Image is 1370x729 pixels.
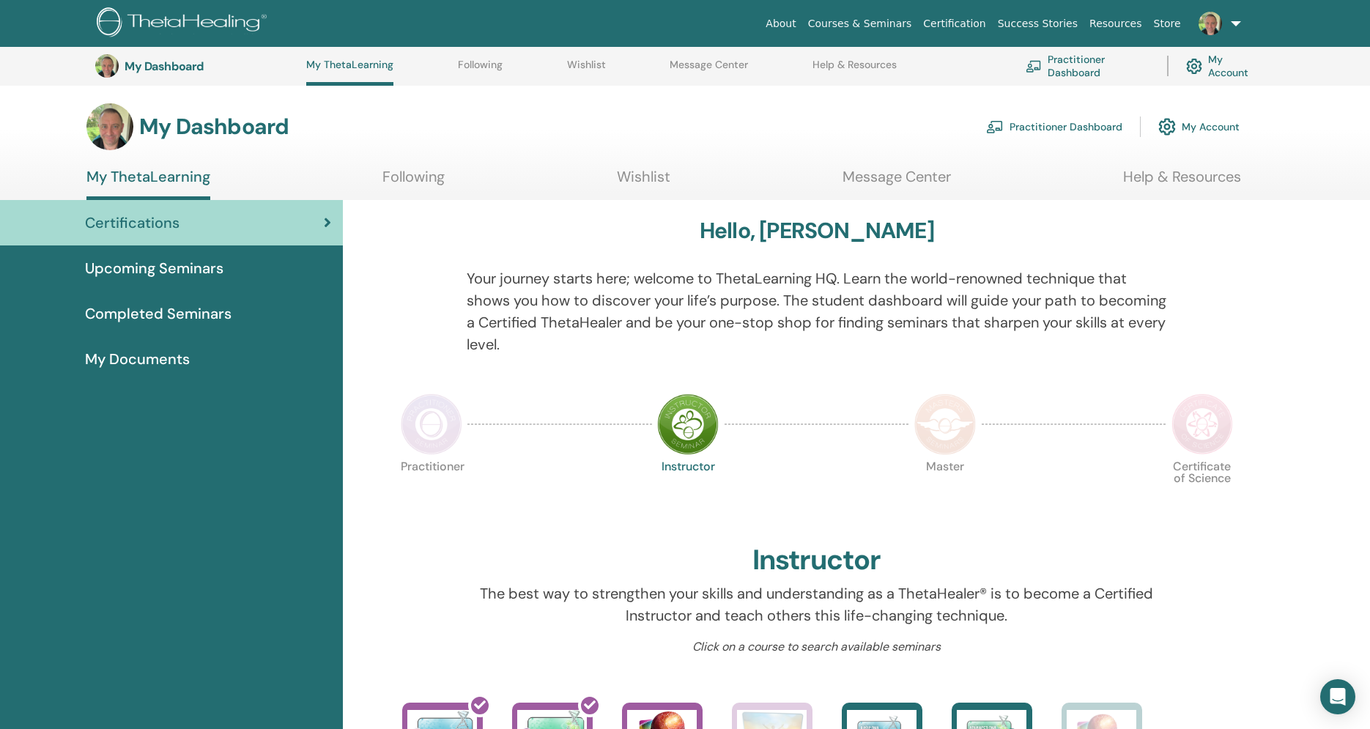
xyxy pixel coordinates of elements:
[1148,10,1187,37] a: Store
[401,461,462,522] p: Practitioner
[752,544,881,577] h2: Instructor
[802,10,918,37] a: Courses & Seminars
[467,267,1166,355] p: Your journey starts here; welcome to ThetaLearning HQ. Learn the world-renowned technique that sh...
[1171,461,1233,522] p: Certificate of Science
[467,638,1166,656] p: Click on a course to search available seminars
[917,10,991,37] a: Certification
[95,54,119,78] img: default.jpg
[670,59,748,82] a: Message Center
[139,114,289,140] h3: My Dashboard
[97,7,272,40] img: logo.png
[986,120,1004,133] img: chalkboard-teacher.svg
[1084,10,1148,37] a: Resources
[125,59,271,73] h3: My Dashboard
[86,103,133,150] img: default.jpg
[1199,12,1222,35] img: default.jpg
[401,393,462,455] img: Practitioner
[1026,50,1149,82] a: Practitioner Dashboard
[1123,168,1241,196] a: Help & Resources
[567,59,606,82] a: Wishlist
[617,168,670,196] a: Wishlist
[914,393,976,455] img: Master
[382,168,445,196] a: Following
[992,10,1084,37] a: Success Stories
[986,111,1122,143] a: Practitioner Dashboard
[1158,111,1240,143] a: My Account
[85,303,232,325] span: Completed Seminars
[1026,60,1042,72] img: chalkboard-teacher.svg
[467,582,1166,626] p: The best way to strengthen your skills and understanding as a ThetaHealer® is to become a Certifi...
[1186,55,1202,78] img: cog.svg
[812,59,897,82] a: Help & Resources
[914,461,976,522] p: Master
[843,168,951,196] a: Message Center
[85,257,223,279] span: Upcoming Seminars
[760,10,801,37] a: About
[1158,114,1176,139] img: cog.svg
[85,348,190,370] span: My Documents
[1186,50,1260,82] a: My Account
[700,218,934,244] h3: Hello, [PERSON_NAME]
[306,59,393,86] a: My ThetaLearning
[458,59,503,82] a: Following
[85,212,179,234] span: Certifications
[657,461,719,522] p: Instructor
[1320,679,1355,714] div: Open Intercom Messenger
[86,168,210,200] a: My ThetaLearning
[657,393,719,455] img: Instructor
[1171,393,1233,455] img: Certificate of Science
